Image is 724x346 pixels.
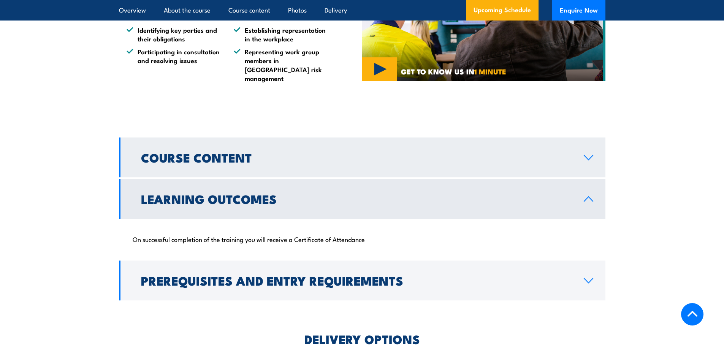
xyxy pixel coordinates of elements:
[141,193,572,204] h2: Learning Outcomes
[141,275,572,286] h2: Prerequisites and Entry Requirements
[304,333,420,344] h2: DELIVERY OPTIONS
[119,179,605,219] a: Learning Outcomes
[234,25,327,43] li: Establishing representation in the workplace
[133,235,592,243] p: On successful completion of the training you will receive a Certificate of Attendance
[127,25,220,43] li: Identifying key parties and their obligations
[474,66,506,77] strong: 1 MINUTE
[234,47,327,83] li: Representing work group members in [GEOGRAPHIC_DATA] risk management
[119,261,605,300] a: Prerequisites and Entry Requirements
[127,47,220,83] li: Participating in consultation and resolving issues
[141,152,572,163] h2: Course Content
[119,137,605,177] a: Course Content
[401,68,506,75] span: GET TO KNOW US IN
